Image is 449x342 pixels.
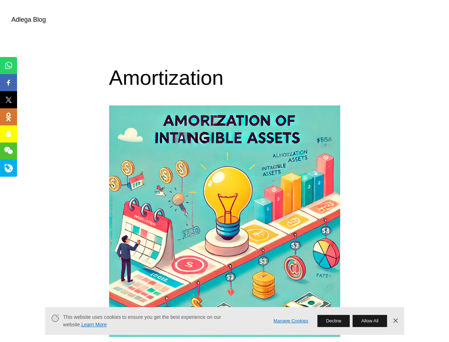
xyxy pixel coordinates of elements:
button: Allow All [353,315,387,327]
svg: Cookie Icon [50,313,59,322]
a: Adlega Blog [11,16,46,23]
a: Learn More [81,322,107,327]
a: Manage Cookies [273,317,308,325]
a: Dismiss Banner [390,316,401,326]
img: Amortization [109,105,340,337]
button: Decline [317,315,350,327]
h1: Amortization [109,65,340,90]
span: This website uses cookies to ensure you get the best experience on our website. [63,313,263,328]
